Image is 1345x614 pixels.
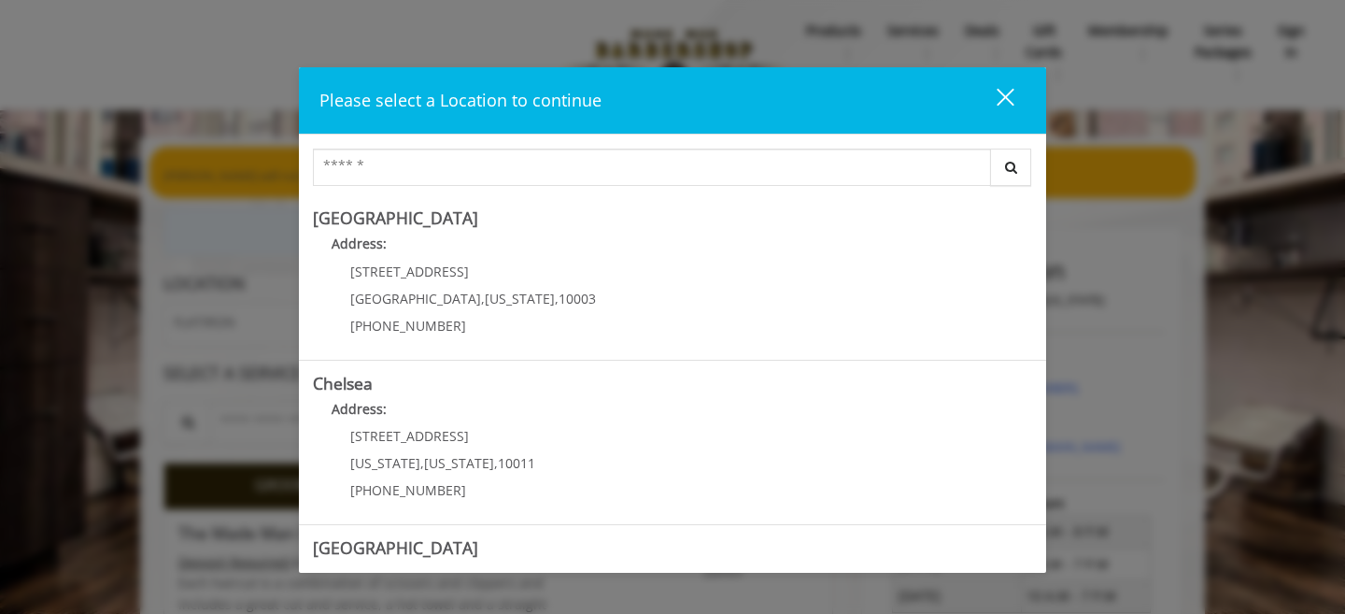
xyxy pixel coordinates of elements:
span: [GEOGRAPHIC_DATA] [350,290,481,307]
div: Center Select [313,149,1032,195]
span: [US_STATE] [424,454,494,472]
span: [STREET_ADDRESS] [350,427,469,445]
span: 10011 [498,454,535,472]
span: , [481,290,485,307]
b: Address: [332,235,387,252]
b: Chelsea [313,372,373,394]
span: [US_STATE] [485,290,555,307]
span: , [555,290,559,307]
button: close dialog [962,81,1026,120]
span: , [420,454,424,472]
span: [PHONE_NUMBER] [350,317,466,335]
span: , [494,454,498,472]
span: Please select a Location to continue [319,89,602,111]
b: [GEOGRAPHIC_DATA] [313,207,478,229]
input: Search Center [313,149,991,186]
span: 10003 [559,290,596,307]
span: [STREET_ADDRESS] [350,263,469,280]
span: [PHONE_NUMBER] [350,481,466,499]
b: [GEOGRAPHIC_DATA] [313,536,478,559]
span: [US_STATE] [350,454,420,472]
i: Search button [1000,161,1022,174]
div: close dialog [975,87,1012,115]
b: Address: [332,400,387,418]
